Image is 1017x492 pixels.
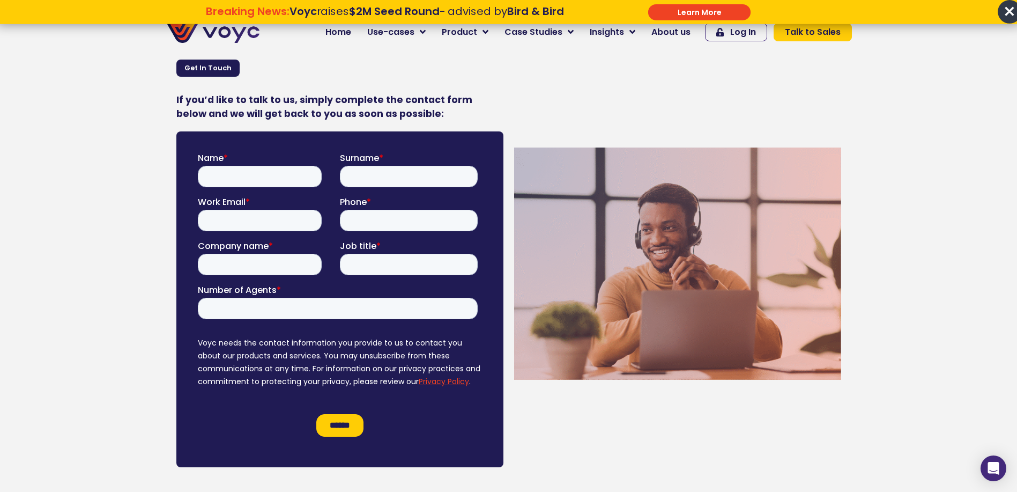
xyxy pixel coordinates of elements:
[643,21,699,43] a: About us
[590,26,624,39] span: Insights
[349,4,439,19] strong: $2M Seed Round
[651,26,691,39] span: About us
[507,4,564,19] strong: Bird & Bird
[289,4,316,19] strong: Voyc
[289,4,563,19] span: raises - advised by
[774,23,852,41] a: Talk to Sales
[176,93,472,120] strong: If you’d like to talk to us, simply complete the contact form below and we will get back to you a...
[176,60,240,76] div: Get In Touch
[648,4,751,20] div: Submit
[730,28,756,36] span: Log In
[325,26,351,39] span: Home
[496,21,582,43] a: Case Studies
[582,21,643,43] a: Insights
[166,21,259,43] img: voyc-full-logo
[442,26,477,39] span: Product
[359,21,434,43] a: Use-cases
[198,153,482,446] iframe: Form 0
[152,5,618,31] div: Breaking News: Voyc raises $2M Seed Round - advised by Bird & Bird
[504,26,562,39] span: Case Studies
[221,223,271,234] a: Privacy Policy
[206,4,289,19] strong: Breaking News:
[705,23,767,41] a: Log In
[434,21,496,43] a: Product
[142,87,179,99] span: Job title
[981,456,1006,481] div: Open Intercom Messenger
[785,28,841,36] span: Talk to Sales
[142,43,169,55] span: Phone
[367,26,414,39] span: Use-cases
[317,21,359,43] a: Home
